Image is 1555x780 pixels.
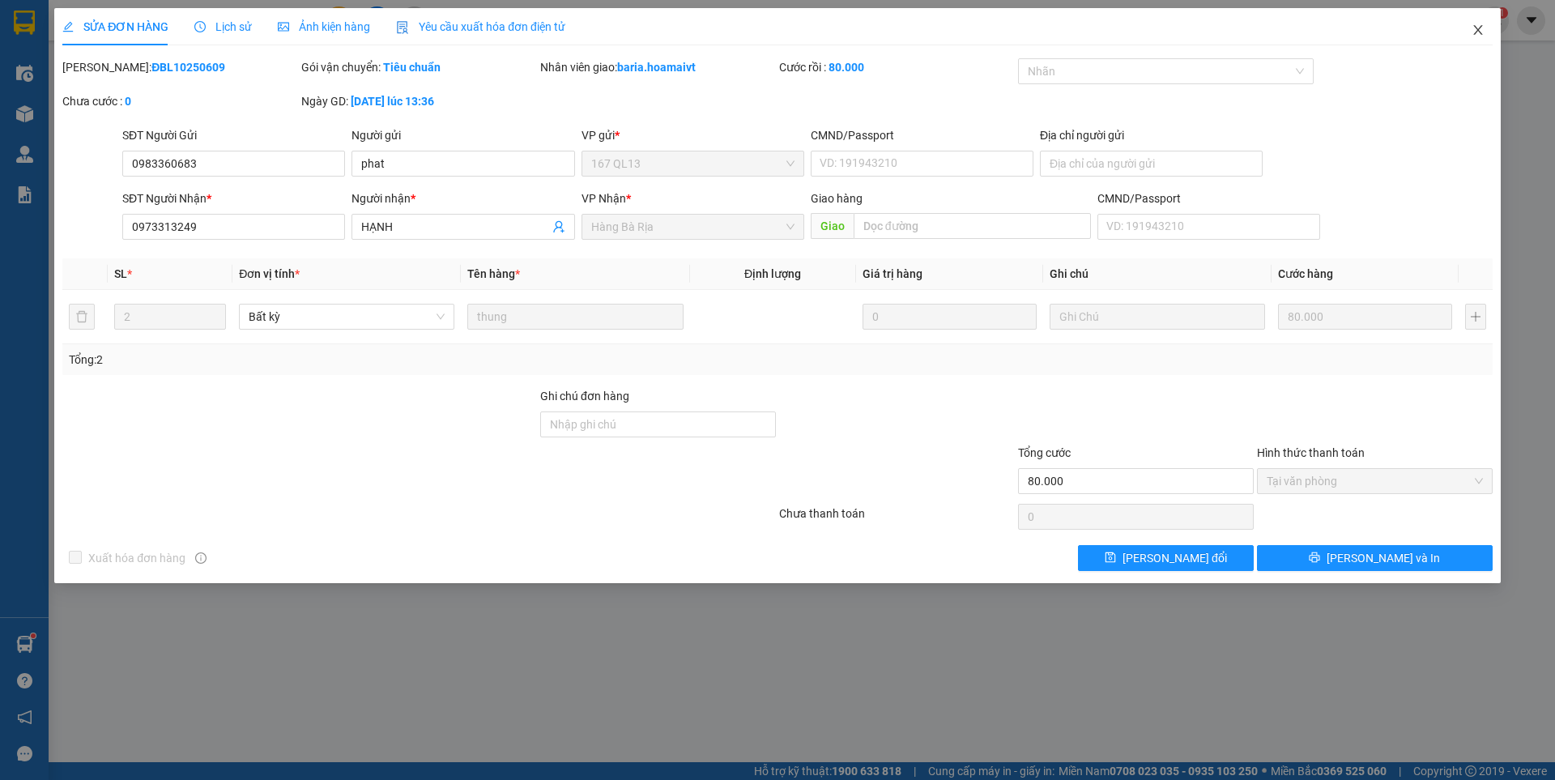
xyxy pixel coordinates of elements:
span: Tại văn phòng [1267,469,1483,493]
button: printer[PERSON_NAME] và In [1257,545,1493,571]
span: Định lượng [744,267,801,280]
span: Tổng cước [1018,446,1071,459]
li: Hoa Mai [8,8,235,39]
span: save [1105,552,1116,565]
span: Giao hàng [811,192,863,205]
span: SỬA ĐƠN HÀNG [62,20,168,33]
button: delete [69,304,95,330]
button: Close [1455,8,1501,53]
div: Người nhận [351,190,574,207]
b: 0 [125,95,131,108]
span: printer [1309,552,1320,565]
b: Tiêu chuẩn [383,61,441,74]
div: Chưa thanh toán [777,505,1016,533]
input: 0 [863,304,1037,330]
span: Cước hàng [1278,267,1333,280]
input: Ghi Chú [1050,304,1265,330]
b: [DATE] lúc 13:36 [351,95,434,108]
input: VD: Bàn, Ghế [467,304,683,330]
span: info-circle [195,552,207,564]
th: Ghi chú [1043,258,1272,290]
div: [PERSON_NAME]: [62,58,298,76]
b: ĐBL10250609 [151,61,225,74]
img: logo.jpg [8,8,65,65]
div: Gói vận chuyển: [301,58,537,76]
div: VP gửi [582,126,804,144]
span: Ảnh kiện hàng [278,20,370,33]
span: Hàng Bà Rịa [591,215,795,239]
b: QL51, PPhước Trung, TPBà Rịa [8,89,95,120]
span: SL [114,267,127,280]
div: Tổng: 2 [69,351,600,369]
span: clock-circle [194,21,206,32]
div: SĐT Người Nhận [122,190,345,207]
img: icon [396,21,409,34]
div: CMND/Passport [1097,190,1320,207]
span: user-add [552,220,565,233]
button: save[PERSON_NAME] đổi [1078,545,1254,571]
input: Dọc đường [854,213,1091,239]
div: Ngày GD: [301,92,537,110]
span: Yêu cầu xuất hóa đơn điện tử [396,20,565,33]
li: VP 93 NTB Q1 [112,69,215,87]
span: environment [8,90,19,101]
span: [PERSON_NAME] đổi [1123,549,1227,567]
span: 167 QL13 [591,151,795,176]
span: Xuất hóa đơn hàng [82,549,192,567]
span: Lịch sử [194,20,252,33]
span: Giá trị hàng [863,267,922,280]
span: Tên hàng [467,267,520,280]
button: plus [1465,304,1486,330]
span: edit [62,21,74,32]
span: Giao [811,213,854,239]
label: Hình thức thanh toán [1257,446,1365,459]
input: Ghi chú đơn hàng [540,411,776,437]
b: 80.000 [829,61,864,74]
b: baria.hoamaivt [617,61,696,74]
span: Bất kỳ [249,305,445,329]
label: Ghi chú đơn hàng [540,390,629,403]
div: Chưa cước : [62,92,298,110]
div: CMND/Passport [811,126,1033,144]
span: VP Nhận [582,192,626,205]
div: Nhân viên giao: [540,58,776,76]
span: environment [112,90,123,101]
li: VP Hàng Bà Rịa [8,69,112,87]
span: [PERSON_NAME] và In [1327,549,1440,567]
span: Đơn vị tính [239,267,300,280]
input: 0 [1278,304,1452,330]
div: Địa chỉ người gửi [1040,126,1263,144]
span: picture [278,21,289,32]
input: Địa chỉ của người gửi [1040,151,1263,177]
span: close [1472,23,1485,36]
div: Người gửi [351,126,574,144]
div: Cước rồi : [779,58,1015,76]
div: SĐT Người Gửi [122,126,345,144]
